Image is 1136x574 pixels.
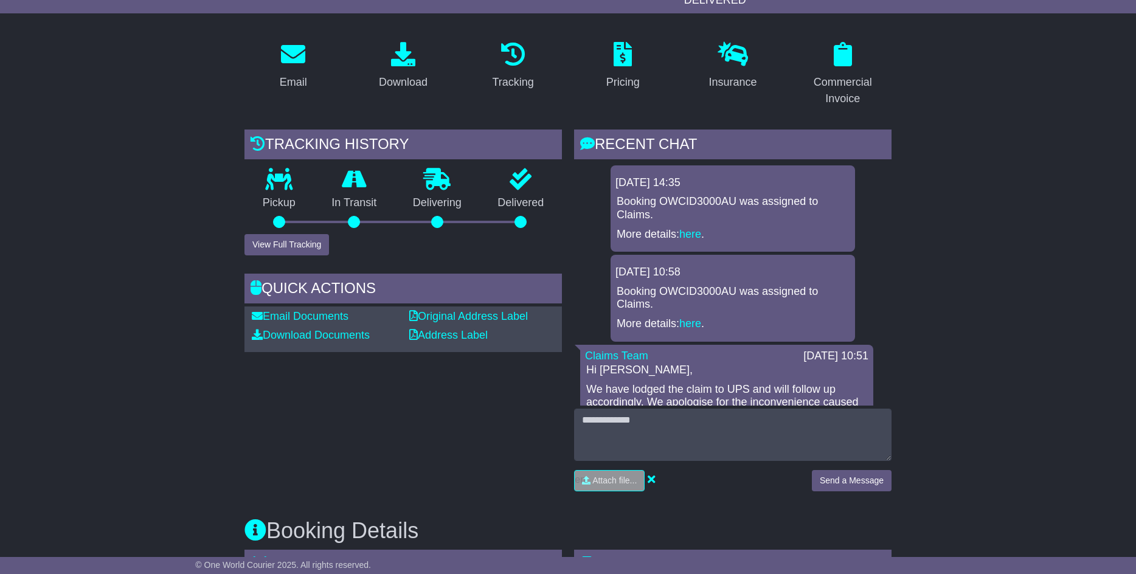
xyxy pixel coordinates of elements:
[606,74,640,91] div: Pricing
[617,317,849,331] p: More details: .
[617,195,849,221] p: Booking OWCID3000AU was assigned to Claims.
[314,196,395,210] p: In Transit
[615,176,850,190] div: [DATE] 14:35
[586,364,867,377] p: Hi [PERSON_NAME],
[280,74,307,91] div: Email
[701,38,764,95] a: Insurance
[708,74,757,91] div: Insurance
[803,350,868,363] div: [DATE] 10:51
[371,38,435,95] a: Download
[812,470,892,491] button: Send a Message
[244,519,892,543] h3: Booking Details
[598,38,648,95] a: Pricing
[252,329,370,341] a: Download Documents
[617,228,849,241] p: More details: .
[409,329,488,341] a: Address Label
[493,74,534,91] div: Tracking
[195,560,371,570] span: © One World Courier 2025. All rights reserved.
[379,74,428,91] div: Download
[679,228,701,240] a: here
[615,266,850,279] div: [DATE] 10:58
[244,196,314,210] p: Pickup
[244,130,562,162] div: Tracking history
[617,285,849,311] p: Booking OWCID3000AU was assigned to Claims.
[244,234,329,255] button: View Full Tracking
[679,317,701,330] a: here
[252,310,348,322] a: Email Documents
[409,310,528,322] a: Original Address Label
[802,74,884,107] div: Commercial Invoice
[794,38,892,111] a: Commercial Invoice
[395,196,480,210] p: Delivering
[272,38,315,95] a: Email
[574,130,892,162] div: RECENT CHAT
[480,196,563,210] p: Delivered
[586,383,867,423] p: We have lodged the claim to UPS and will follow up accordingly. We apologise for the inconvenienc...
[244,274,562,306] div: Quick Actions
[585,350,648,362] a: Claims Team
[485,38,542,95] a: Tracking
